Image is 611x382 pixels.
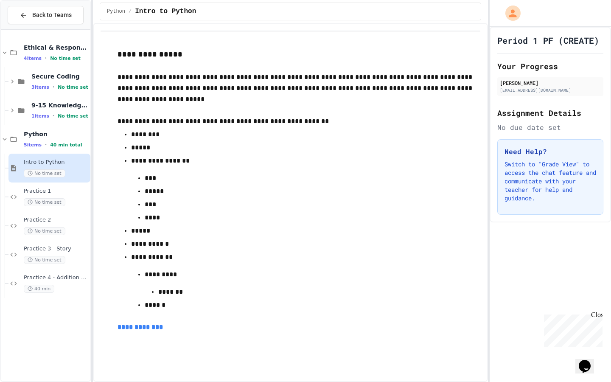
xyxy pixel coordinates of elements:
[32,11,72,20] span: Back to Teams
[24,130,89,138] span: Python
[541,311,603,347] iframe: chat widget
[500,79,601,87] div: [PERSON_NAME]
[31,113,49,119] span: 1 items
[129,8,132,15] span: /
[45,55,47,62] span: •
[31,73,89,80] span: Secure Coding
[8,6,84,24] button: Back to Teams
[53,112,54,119] span: •
[135,6,196,17] span: Intro to Python
[45,141,47,148] span: •
[24,56,42,61] span: 4 items
[107,8,125,15] span: Python
[496,3,523,23] div: My Account
[24,274,89,281] span: Practice 4 - Addition Calculator
[497,34,599,46] h1: Period 1 PF (CREATE)
[3,3,59,54] div: Chat with us now!Close
[497,107,603,119] h2: Assignment Details
[497,60,603,72] h2: Your Progress
[504,146,596,157] h3: Need Help?
[24,188,89,195] span: Practice 1
[58,113,88,119] span: No time set
[24,245,89,253] span: Practice 3 - Story
[31,84,49,90] span: 3 items
[497,122,603,132] div: No due date set
[24,169,65,177] span: No time set
[50,142,82,148] span: 40 min total
[31,101,89,109] span: 9-15 Knowledge Check
[24,256,65,264] span: No time set
[24,44,89,51] span: Ethical & Responsible Coding Practice
[24,216,89,224] span: Practice 2
[53,84,54,90] span: •
[24,227,65,235] span: No time set
[500,87,601,93] div: [EMAIL_ADDRESS][DOMAIN_NAME]
[58,84,88,90] span: No time set
[504,160,596,202] p: Switch to "Grade View" to access the chat feature and communicate with your teacher for help and ...
[50,56,81,61] span: No time set
[24,285,54,293] span: 40 min
[24,198,65,206] span: No time set
[575,348,603,374] iframe: chat widget
[24,159,89,166] span: Intro to Python
[24,142,42,148] span: 5 items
